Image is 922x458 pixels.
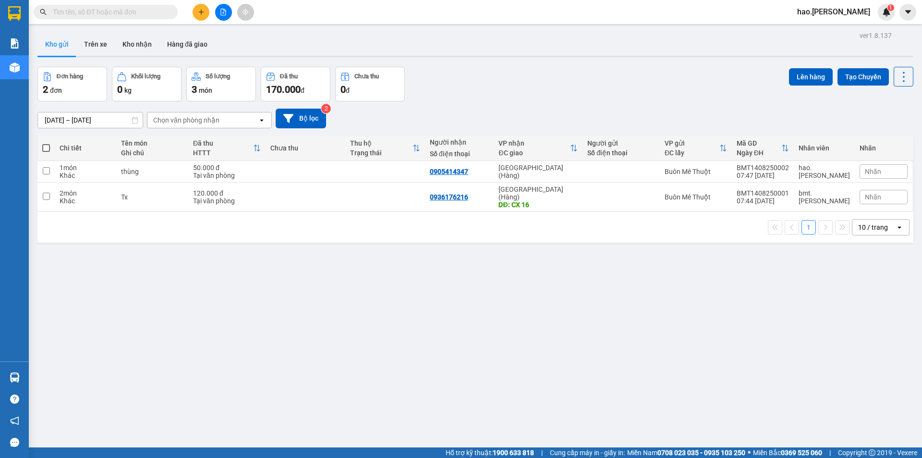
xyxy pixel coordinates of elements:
span: | [541,447,543,458]
span: hao.[PERSON_NAME] [789,6,878,18]
div: Nhãn [860,144,908,152]
strong: 0369 525 060 [781,449,822,457]
span: aim [242,9,249,15]
button: Bộ lọc [276,109,326,128]
svg: open [896,223,903,231]
div: Tại văn phòng [193,172,261,179]
th: Toggle SortBy [188,136,266,161]
span: plus [198,9,205,15]
div: Tx [121,193,183,201]
div: ĐC giao [498,149,570,157]
img: warehouse-icon [10,372,20,383]
span: copyright [869,449,875,456]
div: Đã thu [193,139,253,147]
div: Mã GD [737,139,781,147]
span: search [40,9,47,15]
div: 07:44 [DATE] [737,197,789,205]
button: Khối lượng0kg [112,67,182,101]
div: 120.000 đ [193,189,261,197]
span: đ [301,87,304,94]
div: Số lượng [206,73,230,80]
div: Khối lượng [131,73,160,80]
div: Chưa thu [354,73,379,80]
div: 07:47 [DATE] [737,172,789,179]
span: message [10,438,19,447]
button: Trên xe [76,33,115,56]
th: Toggle SortBy [494,136,582,161]
th: Toggle SortBy [345,136,425,161]
div: Tên món [121,139,183,147]
span: ⚪️ [748,451,751,455]
div: 50.000 đ [193,164,261,172]
div: Chọn văn phòng nhận [153,115,219,125]
div: VP nhận [498,139,570,147]
div: Số điện thoại [587,149,655,157]
img: warehouse-icon [10,62,20,73]
div: Nhân viên [799,144,850,152]
span: đơn [50,87,62,94]
button: Tạo Chuyến [837,68,889,86]
button: caret-down [899,4,916,21]
span: Miền Nam [627,447,745,458]
div: Số điện thoại [430,150,489,158]
div: VP gửi [665,139,719,147]
span: 2 [43,84,48,95]
div: Buôn Mê Thuột [665,168,727,175]
button: Kho nhận [115,33,159,56]
div: Đã thu [280,73,298,80]
div: ĐC lấy [665,149,719,157]
div: Chi tiết [60,144,111,152]
img: solution-icon [10,38,20,49]
button: file-add [215,4,232,21]
span: caret-down [904,8,912,16]
div: Trạng thái [350,149,412,157]
div: Khác [60,172,111,179]
span: Cung cấp máy in - giấy in: [550,447,625,458]
span: 1 [889,4,892,11]
div: Chưa thu [270,144,340,152]
div: thùng [121,168,183,175]
th: Toggle SortBy [660,136,732,161]
th: Toggle SortBy [732,136,794,161]
sup: 2 [321,104,331,113]
span: kg [124,87,132,94]
span: 3 [192,84,197,95]
span: | [829,447,831,458]
input: Select a date range. [38,112,143,128]
div: Ghi chú [121,149,183,157]
span: 170.000 [266,84,301,95]
button: 1 [801,220,816,235]
div: [GEOGRAPHIC_DATA] (Hàng) [498,186,578,201]
button: Hàng đã giao [159,33,215,56]
span: Miền Bắc [753,447,822,458]
div: 0905414347 [430,168,468,175]
span: Nhãn [865,193,881,201]
span: Nhãn [865,168,881,175]
button: plus [193,4,209,21]
strong: 1900 633 818 [493,449,534,457]
div: 10 / trang [858,223,888,232]
li: [GEOGRAPHIC_DATA] [5,5,139,57]
div: hao.thaison [799,164,850,179]
div: Đơn hàng [57,73,83,80]
button: Đơn hàng2đơn [37,67,107,101]
div: Buôn Mê Thuột [665,193,727,201]
button: Kho gửi [37,33,76,56]
div: 1 món [60,164,111,172]
div: 2 món [60,189,111,197]
div: ver 1.8.137 [860,30,892,41]
div: Người gửi [587,139,655,147]
button: aim [237,4,254,21]
img: logo.jpg [5,5,38,38]
div: [GEOGRAPHIC_DATA] (Hàng) [498,164,578,179]
button: Số lượng3món [186,67,256,101]
div: BMT1408250001 [737,189,789,197]
span: question-circle [10,395,19,404]
span: đ [346,87,350,94]
span: notification [10,416,19,425]
div: Thu hộ [350,139,412,147]
button: Đã thu170.000đ [261,67,330,101]
sup: 1 [887,4,894,11]
div: Người nhận [430,138,489,146]
div: 0936176216 [430,193,468,201]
